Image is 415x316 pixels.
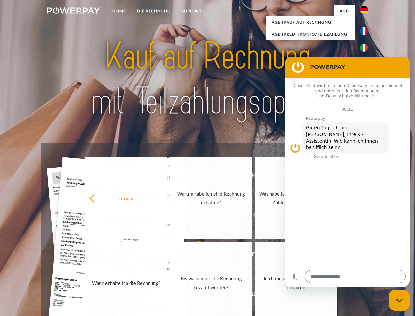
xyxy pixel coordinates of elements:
[255,157,337,239] a: Was habe ich noch offen, ist meine Zahlung eingegangen?
[334,5,355,17] a: agb
[389,290,410,311] iframe: Schaltfläche zum Öffnen des Messaging-Fensters; Konversation läuft
[176,5,207,17] a: SUPPORT
[360,27,368,35] img: fr
[259,189,333,207] div: Was habe ich noch offen, ist meine Zahlung eingegangen?
[266,16,355,28] a: AGB (Kauf auf Rechnung)
[174,274,248,292] div: Bis wann muss die Rechnung bezahlt werden?
[89,278,163,287] div: Wann erhalte ich die Rechnung?
[266,28,355,40] a: AGB (Kreditkonto/Teilzahlung)
[360,6,368,13] img: de
[63,32,352,126] img: title-powerpay_de.svg
[107,5,131,17] a: Home
[174,189,248,207] div: Warum habe ich eine Rechnung erhalten?
[285,57,410,287] iframe: Messaging-Fenster
[47,7,100,14] img: logo-powerpay-white.svg
[131,5,176,17] a: DIE RECHNUNG
[360,44,368,52] img: it
[259,274,333,292] div: Ich habe nur eine Teillieferung erhalten
[89,194,163,202] div: zurück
